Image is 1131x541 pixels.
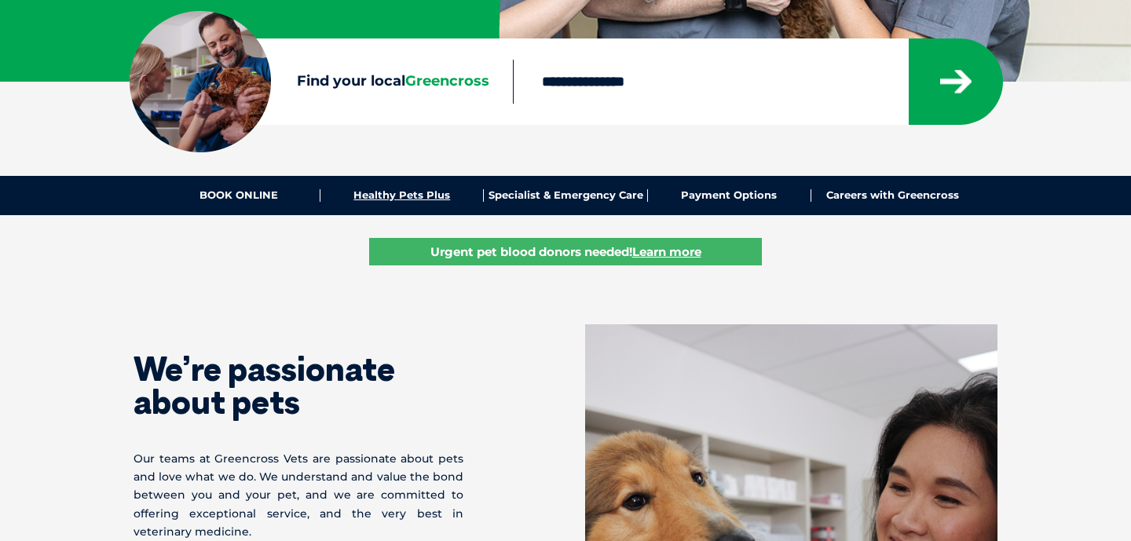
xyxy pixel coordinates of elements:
[632,244,701,259] u: Learn more
[320,189,484,202] a: Healthy Pets Plus
[811,189,974,202] a: Careers with Greencross
[405,72,489,90] span: Greencross
[369,238,762,265] a: Urgent pet blood donors needed!Learn more
[130,70,513,93] label: Find your local
[134,450,463,541] p: Our teams at Greencross Vets are passionate about pets and love what we do. We understand and val...
[157,189,320,202] a: BOOK ONLINE
[134,353,463,419] h1: We’re passionate about pets
[648,189,811,202] a: Payment Options
[484,189,647,202] a: Specialist & Emergency Care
